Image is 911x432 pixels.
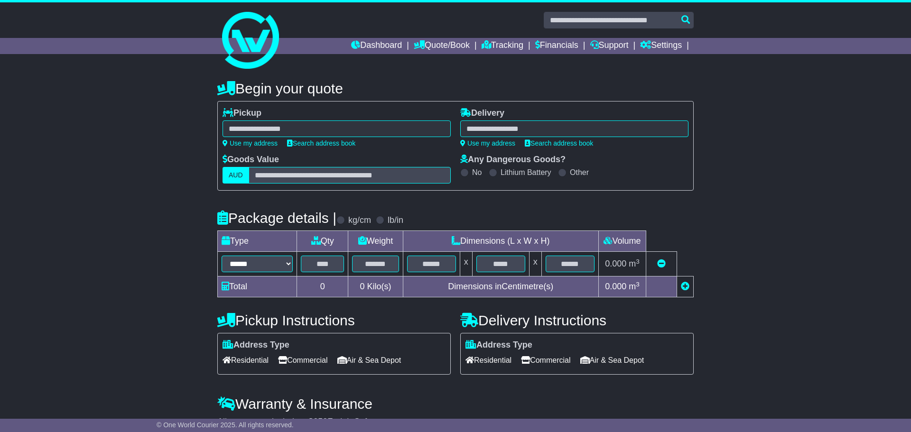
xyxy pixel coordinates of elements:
td: Dimensions in Centimetre(s) [403,276,598,297]
a: Financials [535,38,578,54]
td: Qty [297,231,348,252]
a: Settings [640,38,682,54]
span: 0.000 [605,282,626,291]
span: 0 [360,282,364,291]
a: Search address book [525,139,593,147]
label: AUD [223,167,249,184]
span: Commercial [278,353,327,368]
div: All our quotes include a $ FreightSafe warranty. [217,417,694,427]
h4: Warranty & Insurance [217,396,694,412]
td: x [529,252,541,276]
a: Use my address [223,139,278,147]
a: Tracking [482,38,523,54]
a: Search address book [287,139,355,147]
label: Pickup [223,108,261,119]
label: Lithium Battery [501,168,551,177]
label: Goods Value [223,155,279,165]
td: x [460,252,472,276]
span: 250 [313,417,327,426]
label: Any Dangerous Goods? [460,155,566,165]
label: Other [570,168,589,177]
sup: 3 [636,258,640,265]
td: Type [218,231,297,252]
label: lb/in [388,215,403,226]
span: Air & Sea Depot [580,353,644,368]
h4: Pickup Instructions [217,313,451,328]
label: Delivery [460,108,504,119]
a: Use my address [460,139,515,147]
td: Weight [348,231,403,252]
td: Dimensions (L x W x H) [403,231,598,252]
h4: Package details | [217,210,336,226]
td: 0 [297,276,348,297]
label: Address Type [223,340,289,350]
span: Commercial [521,353,570,368]
h4: Begin your quote [217,81,694,96]
a: Remove this item [657,259,666,268]
h4: Delivery Instructions [460,313,694,328]
span: Residential [465,353,511,368]
label: kg/cm [348,215,371,226]
span: Residential [223,353,269,368]
span: © One World Courier 2025. All rights reserved. [157,421,294,429]
a: Add new item [681,282,689,291]
td: Volume [598,231,646,252]
span: Air & Sea Depot [337,353,401,368]
a: Support [590,38,629,54]
span: m [629,282,640,291]
sup: 3 [636,281,640,288]
a: Dashboard [351,38,402,54]
a: Quote/Book [414,38,470,54]
td: Total [218,276,297,297]
span: m [629,259,640,268]
span: 0.000 [605,259,626,268]
label: Address Type [465,340,532,350]
label: No [472,168,482,177]
td: Kilo(s) [348,276,403,297]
